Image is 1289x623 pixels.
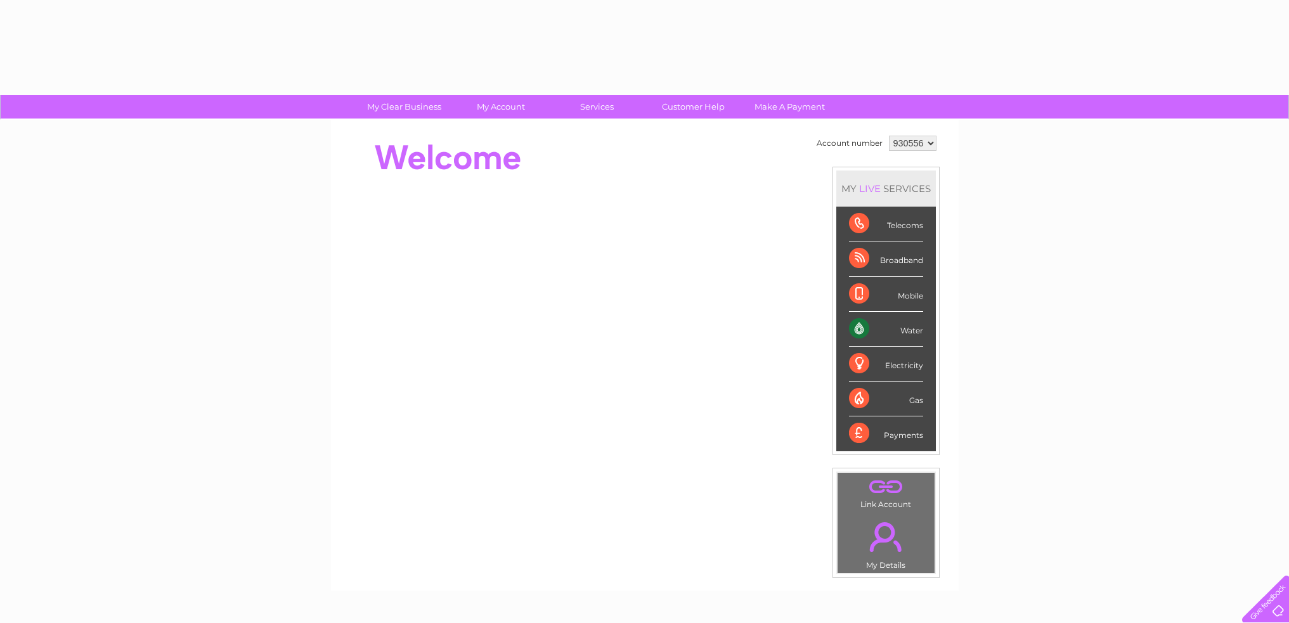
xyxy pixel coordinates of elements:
a: . [841,476,931,498]
div: MY SERVICES [836,170,936,207]
a: Services [545,95,649,119]
div: Payments [849,416,923,451]
div: Telecoms [849,207,923,241]
td: My Details [837,511,935,574]
a: Make A Payment [737,95,842,119]
a: My Clear Business [352,95,457,119]
div: Water [849,312,923,347]
div: LIVE [857,183,883,195]
a: Customer Help [641,95,746,119]
div: Electricity [849,347,923,382]
a: My Account [448,95,553,119]
td: Account number [813,132,886,154]
div: Mobile [849,277,923,312]
td: Link Account [837,472,935,512]
div: Broadband [849,241,923,276]
a: . [841,515,931,559]
div: Gas [849,382,923,416]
